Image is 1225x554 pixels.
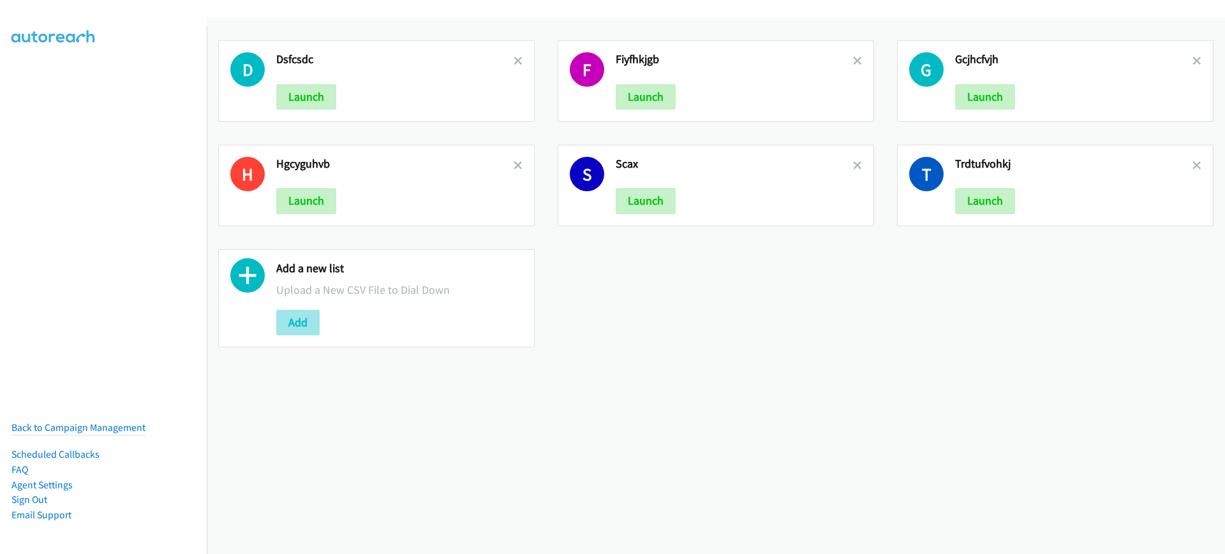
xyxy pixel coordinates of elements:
a: FAQ [11,463,28,476]
h2: Scax [616,157,853,171]
a: Sign Out [11,493,47,506]
a: Back to Campaign Management [11,421,145,434]
button: Launch [955,84,1015,110]
h1: T [909,157,944,191]
a: Agent Settings [11,479,73,491]
button: Add [276,310,320,335]
button: Launch [276,84,336,110]
button: Launch [276,188,336,214]
h2: Trdtufvohkj [955,157,1192,171]
h2: Dsfcsdc [276,52,514,67]
h1: S [570,157,604,191]
h2: Add a new list [276,261,523,276]
button: Launch [616,84,676,110]
button: Launch [616,188,676,214]
h1: G [909,52,944,87]
h2: Fiyfhkjgb [616,52,853,67]
h2: Gcjhcfvjh [955,52,1192,67]
h1: H [230,157,265,191]
h2: Hgcyguhvb [276,157,514,171]
button: Launch [955,188,1015,214]
h1: F [570,52,604,87]
p: Upload a New CSV File to Dial Down [276,281,523,298]
h1: D [230,52,265,87]
a: Email Support [11,509,71,521]
a: Scheduled Callbacks [11,448,100,460]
